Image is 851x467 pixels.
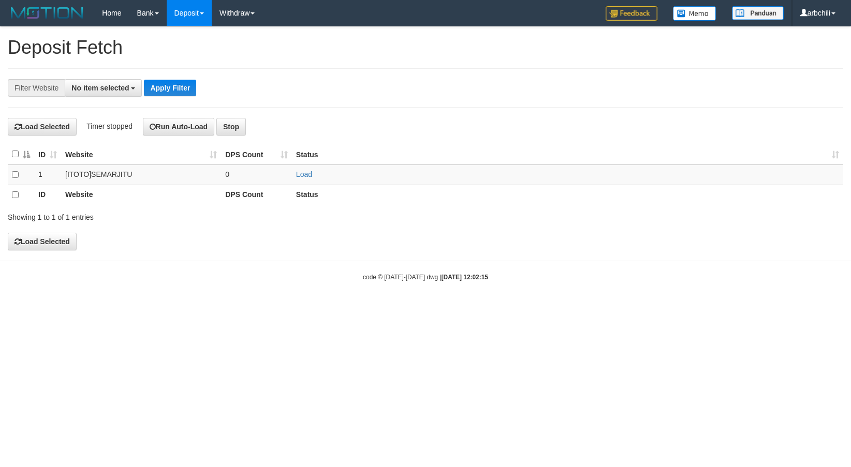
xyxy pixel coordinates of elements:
th: Website [61,185,221,205]
button: Load Selected [8,233,77,250]
div: Filter Website [8,79,65,97]
th: Website: activate to sort column ascending [61,144,221,164]
img: MOTION_logo.png [8,5,86,21]
button: Apply Filter [144,80,196,96]
h1: Deposit Fetch [8,37,843,58]
th: DPS Count [221,185,292,205]
span: No item selected [71,84,129,92]
img: panduan.png [732,6,784,20]
button: Load Selected [8,118,77,135]
a: Load [296,170,312,178]
img: Feedback.jpg [606,6,657,21]
button: Run Auto-Load [143,118,215,135]
img: Button%20Memo.svg [673,6,716,21]
span: Timer stopped [86,122,133,130]
th: Status: activate to sort column ascending [292,144,843,164]
strong: [DATE] 12:02:15 [442,274,488,281]
button: Stop [216,118,246,135]
small: code © [DATE]-[DATE] dwg | [363,274,488,281]
button: No item selected [65,79,142,97]
div: Showing 1 to 1 of 1 entries [8,208,347,222]
th: ID [34,185,61,205]
th: Status [292,185,843,205]
span: 0 [225,170,229,178]
th: DPS Count: activate to sort column ascending [221,144,292,164]
th: ID: activate to sort column ascending [34,144,61,164]
td: [ITOTO] SEMARJITU [61,164,221,185]
td: 1 [34,164,61,185]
